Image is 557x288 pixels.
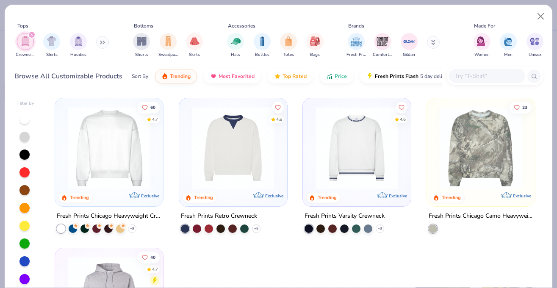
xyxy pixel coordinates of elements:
[150,105,155,109] span: 60
[272,101,284,113] button: Like
[133,33,150,58] div: filter for Shorts
[474,22,495,30] div: Made For
[170,73,191,80] span: Trending
[155,69,197,83] button: Trending
[500,33,517,58] div: filter for Men
[17,22,28,30] div: Tops
[527,33,543,58] div: filter for Unisex
[138,101,160,113] button: Like
[401,33,418,58] div: filter for Gildan
[283,52,294,58] span: Totes
[284,36,293,46] img: Totes Image
[255,52,269,58] span: Bottles
[280,33,297,58] div: filter for Totes
[189,52,200,58] span: Skirts
[231,52,240,58] span: Hats
[346,33,366,58] button: filter button
[47,36,57,46] img: Shirts Image
[74,36,83,46] img: Hoodies Image
[135,52,148,58] span: Shorts
[530,36,540,46] img: Unisex Image
[17,100,34,107] div: Filter By
[346,52,366,58] span: Fresh Prints
[228,22,255,30] div: Accessories
[403,52,415,58] span: Gildan
[141,193,159,198] span: Exclusive
[70,52,86,58] span: Hoodies
[335,73,347,80] span: Price
[373,33,392,58] button: filter button
[158,52,178,58] span: Sweatpants
[46,52,58,58] span: Shirts
[150,255,155,259] span: 40
[527,33,543,58] button: filter button
[210,73,217,80] img: most_fav.gif
[190,36,200,46] img: Skirts Image
[522,105,527,109] span: 23
[420,72,452,81] span: 5 day delivery
[280,33,297,58] button: filter button
[500,33,517,58] button: filter button
[373,33,392,58] div: filter for Comfort Colors
[366,73,373,80] img: flash.gif
[504,52,513,58] span: Men
[504,36,513,46] img: Men Image
[396,101,407,113] button: Like
[163,36,173,46] img: Sweatpants Image
[57,210,161,221] div: Fresh Prints Chicago Heavyweight Crewneck
[137,36,147,46] img: Shorts Image
[307,33,324,58] div: filter for Bags
[43,33,60,58] div: filter for Shirts
[152,116,158,122] div: 4.7
[227,33,244,58] div: filter for Hats
[227,33,244,58] button: filter button
[70,33,87,58] div: filter for Hoodies
[231,36,241,46] img: Hats Image
[310,36,319,46] img: Bags Image
[510,101,532,113] button: Like
[161,73,168,80] img: trending.gif
[474,33,490,58] button: filter button
[276,116,282,122] div: 4.6
[429,210,533,221] div: Fresh Prints Chicago Camo Heavyweight Crewneck
[403,35,416,48] img: Gildan Image
[513,193,531,198] span: Exclusive
[376,35,389,48] img: Comfort Colors Image
[307,33,324,58] button: filter button
[43,33,60,58] button: filter button
[320,69,353,83] button: Price
[265,193,283,198] span: Exclusive
[181,210,257,221] div: Fresh Prints Retro Crewneck
[254,33,271,58] div: filter for Bottles
[529,52,541,58] span: Unisex
[350,35,363,48] img: Fresh Prints Image
[474,33,490,58] div: filter for Women
[186,33,203,58] button: filter button
[373,52,392,58] span: Comfort Colors
[16,33,35,58] button: filter button
[401,33,418,58] button: filter button
[204,69,261,83] button: Most Favorited
[454,71,519,81] input: Try "T-Shirt"
[254,33,271,58] button: filter button
[138,251,160,263] button: Like
[14,71,122,81] div: Browse All Customizable Products
[158,33,178,58] button: filter button
[378,226,382,231] span: + 3
[375,73,418,80] span: Fresh Prints Flash
[21,36,30,46] img: Crewnecks Image
[130,226,134,231] span: + 9
[274,73,281,80] img: TopRated.gif
[258,36,267,46] img: Bottles Image
[533,8,549,25] button: Close
[360,69,458,83] button: Fresh Prints Flash5 day delivery
[389,193,407,198] span: Exclusive
[219,73,255,80] span: Most Favorited
[70,33,87,58] button: filter button
[283,73,307,80] span: Top Rated
[305,210,385,221] div: Fresh Prints Varsity Crewneck
[348,22,364,30] div: Brands
[134,22,153,30] div: Bottoms
[435,107,526,189] img: d9105e28-ed75-4fdd-addc-8b592ef863ea
[132,72,148,80] div: Sort By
